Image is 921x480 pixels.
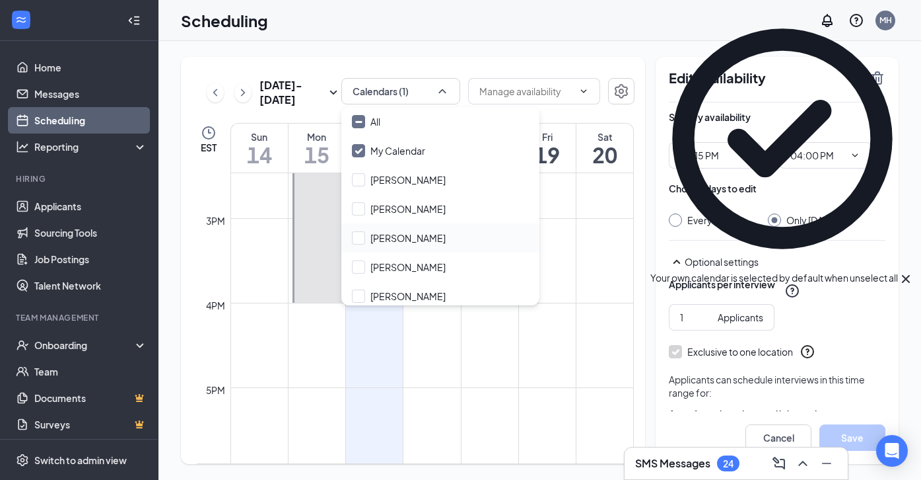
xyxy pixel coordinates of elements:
[207,83,224,102] button: ChevronLeft
[289,143,345,166] h1: 15
[576,130,633,143] div: Sat
[876,435,908,467] div: Open Intercom Messenger
[325,85,341,100] svg: SmallChevronDown
[34,385,147,411] a: DocumentsCrown
[34,246,147,272] a: Job Postings
[15,13,28,26] svg: WorkstreamLogo
[34,54,147,81] a: Home
[608,78,634,107] a: Settings
[34,358,147,385] a: Team
[234,83,252,102] button: ChevronRight
[792,453,813,474] button: ChevronUp
[519,130,576,143] div: Fri
[34,339,136,352] div: Onboarding
[34,140,148,153] div: Reporting
[635,456,710,471] h3: SMS Messages
[203,383,228,397] div: 5pm
[181,9,268,32] h1: Scheduling
[650,7,914,271] svg: CheckmarkCircle
[231,143,288,166] h1: 14
[289,124,345,173] a: September 15, 2025
[34,193,147,220] a: Applicants
[34,454,127,467] div: Switch to admin view
[289,130,345,143] div: Mon
[819,424,885,451] button: Save
[34,81,147,107] a: Messages
[576,143,633,166] h1: 20
[34,411,147,438] a: SurveysCrown
[34,107,147,134] a: Scheduling
[34,220,147,246] a: Sourcing Tools
[669,373,885,399] div: Applicants can schedule interviews in this time range for:
[201,141,217,154] span: EST
[800,344,815,360] svg: QuestionInfo
[578,86,589,97] svg: ChevronDown
[16,454,29,467] svg: Settings
[341,78,460,104] button: Calendars (1)ChevronUp
[236,85,250,100] svg: ChevronRight
[669,407,885,420] div: Any of your locations and job postings
[819,456,835,471] svg: Minimize
[34,272,147,299] a: Talent Network
[16,140,29,153] svg: Analysis
[745,424,811,451] button: Cancel
[231,124,288,173] a: September 14, 2025
[687,345,793,358] div: Exclusive to one location
[231,130,288,143] div: Sun
[784,283,800,299] svg: QuestionInfo
[127,14,141,27] svg: Collapse
[16,312,145,323] div: Team Management
[816,453,837,474] button: Minimize
[203,298,228,313] div: 4pm
[771,456,787,471] svg: ComposeMessage
[576,124,633,173] a: September 20, 2025
[608,78,634,104] button: Settings
[898,271,914,287] svg: Cross
[479,84,573,99] input: Manage availability
[723,458,733,469] div: 24
[436,85,449,98] svg: ChevronUp
[650,271,898,287] div: Your own calendar is selected by default when unselect all
[201,125,217,141] svg: Clock
[768,453,790,474] button: ComposeMessage
[519,143,576,166] h1: 19
[203,214,228,228] div: 3pm
[16,339,29,352] svg: UserCheck
[16,173,145,184] div: Hiring
[259,78,325,107] h3: [DATE] - [DATE]
[613,83,629,99] svg: Settings
[519,124,576,173] a: September 19, 2025
[795,456,811,471] svg: ChevronUp
[718,310,763,325] div: Applicants
[209,85,222,100] svg: ChevronLeft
